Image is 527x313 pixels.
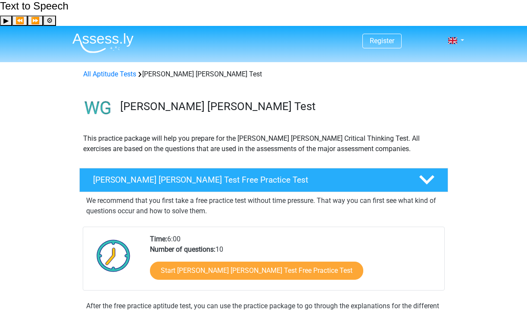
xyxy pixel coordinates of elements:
img: Clock [92,234,135,277]
p: This practice package will help you prepare for the [PERSON_NAME] [PERSON_NAME] Critical Thinking... [83,133,444,154]
h4: [PERSON_NAME] [PERSON_NAME] Test Free Practice Test [93,175,405,185]
button: Settings [43,16,56,26]
img: watson glaser test [80,90,116,126]
a: Start [PERSON_NAME] [PERSON_NAME] Test Free Practice Test [150,262,363,280]
button: Forward [28,16,43,26]
b: Time: [150,235,167,243]
div: 6:00 10 [143,234,444,290]
p: We recommend that you first take a free practice test without time pressure. That way you can fir... [86,196,441,216]
a: All Aptitude Tests [83,70,136,78]
a: Register [370,37,394,45]
img: Assessly [72,33,134,53]
div: [PERSON_NAME] [PERSON_NAME] Test [80,69,448,79]
h3: [PERSON_NAME] [PERSON_NAME] Test [120,100,441,113]
button: Previous [12,16,28,26]
a: [PERSON_NAME] [PERSON_NAME] Test Free Practice Test [76,168,452,192]
b: Number of questions: [150,245,215,253]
